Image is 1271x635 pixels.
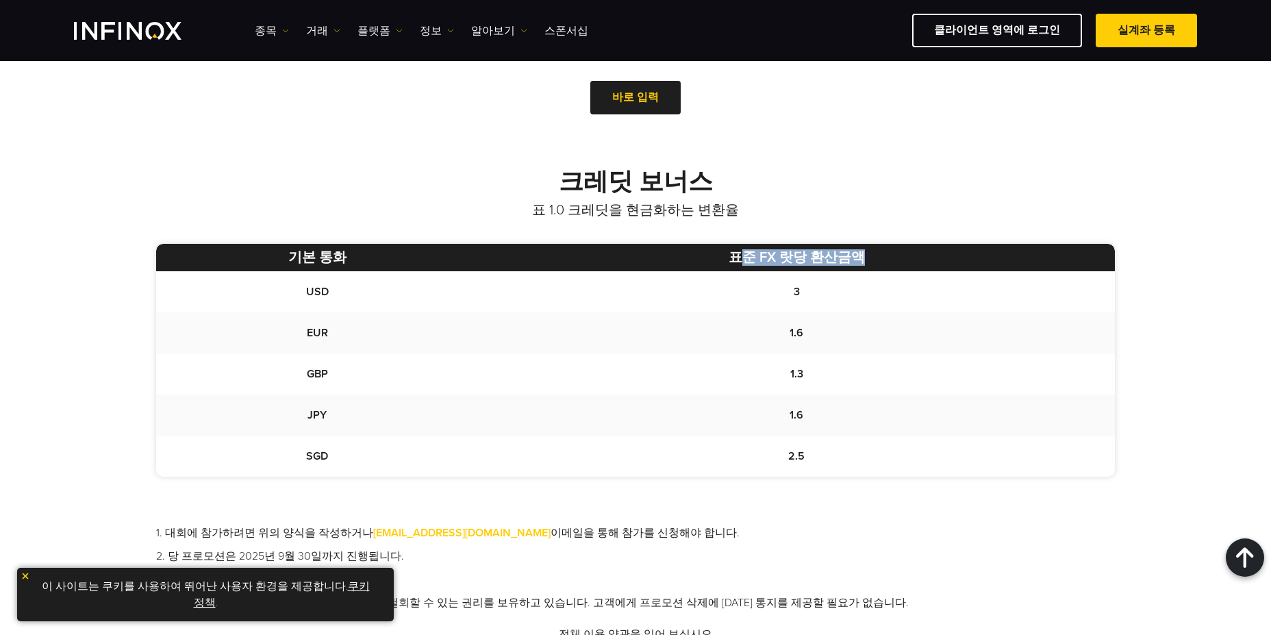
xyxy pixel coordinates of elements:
td: 1.3 [479,353,1115,395]
a: [EMAIL_ADDRESS][DOMAIN_NAME] [373,526,551,540]
th: 기본 통화 [156,244,479,271]
a: 실계좌 등록 [1096,14,1197,47]
li: 2. 당 프로모션은 2025년 9월 30일까지 진행됩니다. [156,548,1115,564]
a: 거래 [306,23,340,39]
li: 3. 약관에 언급된 종만만 대상이 되고 집계됩니다. [156,571,1115,588]
td: GBP [156,353,479,395]
td: 1.6 [479,312,1115,353]
td: JPY [156,395,479,436]
strong: 크레딧 보너스 [559,167,713,197]
a: 플랫폼 [357,23,403,39]
p: 이 사이트는 쿠키를 사용하여 뛰어난 사용자 환경을 제공합니다. . [24,575,387,614]
a: 스폰서십 [544,23,588,39]
td: 2.5 [479,436,1115,477]
a: INFINOX Logo [74,22,214,40]
a: 바로 입력 [590,81,681,114]
td: 3 [479,271,1115,312]
td: EUR [156,312,479,353]
td: SGD [156,436,479,477]
a: 정보 [420,23,454,39]
th: 표준 FX 랏당 환산금액 [479,244,1115,271]
a: 종목 [255,23,289,39]
li: 1. 대회에 참가하려면 위의 양식을 작성하거나 이메일을 통해 참가를 신청해야 합니다. [156,525,1115,541]
img: yellow close icon [21,571,30,581]
a: 알아보기 [471,23,527,39]
a: 클라이언트 영역에 로그인 [912,14,1082,47]
td: 1.6 [479,395,1115,436]
li: 4. INFINOX의 재량에 따라 언제든지 프로모션을 철회할 수 있는 권리를 보유하고 있습니다. 고객에게 프로모션 삭제에 [DATE] 통지를 제공할 필요가 없습니다. [156,595,1115,611]
td: USD [156,271,479,312]
p: 표 1.0 크레딧을 현금화하는 변환율 [156,201,1115,220]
